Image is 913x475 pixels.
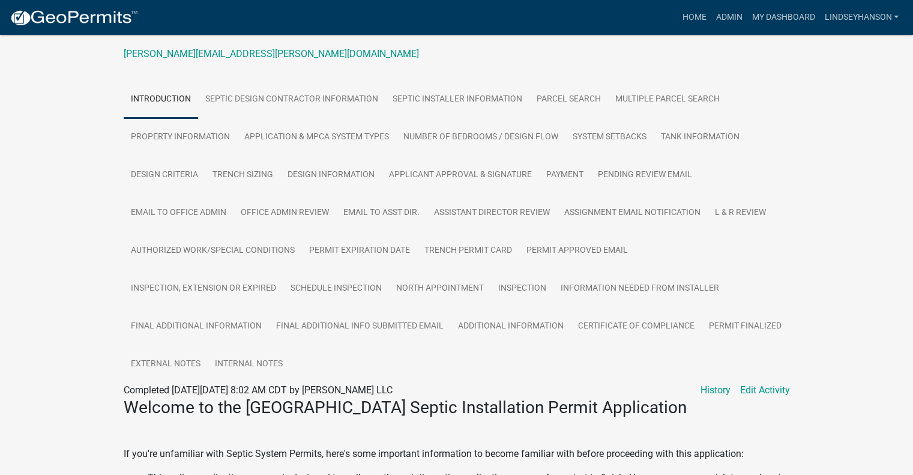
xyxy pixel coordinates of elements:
a: Internal Notes [208,345,290,384]
a: Edit Activity [740,383,790,398]
a: Lindseyhanson [819,6,903,29]
a: Septic Installer Information [385,80,529,119]
h3: Welcome to the [GEOGRAPHIC_DATA] Septic Installation Permit Application [124,398,790,418]
a: Septic Design Contractor Information [198,80,385,119]
a: Multiple Parcel Search [608,80,727,119]
a: Information Needed from Installer [553,270,726,308]
a: Assistant Director Review [427,194,557,232]
a: Final Additional Information [124,307,269,346]
a: L & R Review [708,194,773,232]
a: Office Admin Review [234,194,336,232]
a: Trench Sizing [205,156,280,195]
a: Inspection [491,270,553,308]
a: Design Criteria [124,156,205,195]
a: Email to Asst Dir. [336,194,427,232]
span: Completed [DATE][DATE] 8:02 AM CDT by [PERSON_NAME] LLC [124,384,393,396]
a: Tank Information [654,118,747,157]
a: Application & MPCA System Types [237,118,396,157]
a: System Setbacks [565,118,654,157]
a: Certificate of Compliance [571,307,702,346]
a: External Notes [124,345,208,384]
a: Property Information [124,118,237,157]
a: Permit Approved Email [519,232,635,270]
a: Home [677,6,711,29]
a: Admin [711,6,747,29]
a: Email to Office Admin [124,194,234,232]
a: North Appointment [389,270,491,308]
a: Number of Bedrooms / Design Flow [396,118,565,157]
a: Inspection, Extension or EXPIRED [124,270,283,308]
a: Design Information [280,156,382,195]
a: [PERSON_NAME][EMAIL_ADDRESS][PERSON_NAME][DOMAIN_NAME] [124,48,419,59]
a: Schedule Inspection [283,270,389,308]
a: Permit Finalized [702,307,789,346]
p: If you're unfamiliar with Septic System Permits, here's some important information to become fami... [124,447,790,461]
a: Additional Information [451,307,571,346]
a: My Dashboard [747,6,819,29]
a: Pending review Email [591,156,699,195]
a: Final Additional Info submitted Email [269,307,451,346]
a: Authorized Work/Special Conditions [124,232,302,270]
a: History [701,383,731,398]
a: Trench Permit Card [417,232,519,270]
a: Permit Expiration Date [302,232,417,270]
a: Parcel search [529,80,608,119]
a: Assignment Email Notification [557,194,708,232]
a: Introduction [124,80,198,119]
a: Payment [539,156,591,195]
a: Applicant Approval & Signature [382,156,539,195]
